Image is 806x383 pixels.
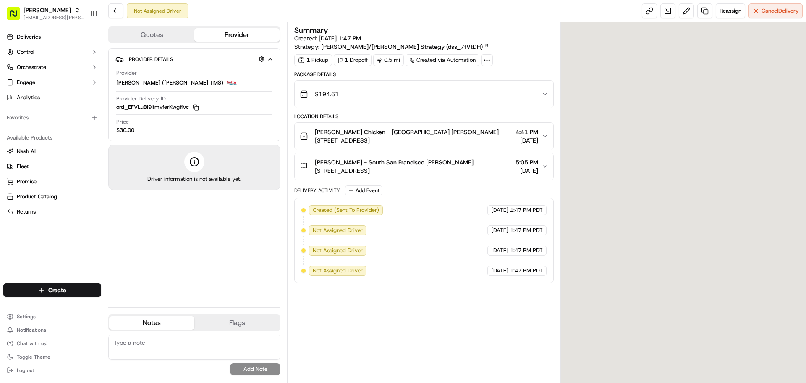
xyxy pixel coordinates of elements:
[3,61,101,74] button: Orchestrate
[315,128,499,136] span: [PERSON_NAME] Chicken - [GEOGRAPHIC_DATA] [PERSON_NAME]
[17,148,36,155] span: Nash AI
[22,54,151,63] input: Got a question? Start typing here...
[313,247,363,254] span: Not Assigned Driver
[8,80,24,95] img: 1736555255976-a54dd68f-1ca7-489b-9aae-adbdc363a1c4
[406,54,479,66] a: Created via Automation
[294,71,553,78] div: Package Details
[748,3,803,18] button: CancelDelivery
[315,90,339,98] span: $194.61
[516,136,538,145] span: [DATE]
[491,247,508,254] span: [DATE]
[294,42,489,51] div: Strategy:
[17,193,57,201] span: Product Catalog
[71,189,78,195] div: 💻
[3,131,101,145] div: Available Products
[3,145,101,158] button: Nash AI
[295,153,553,180] button: [PERSON_NAME] - South San Francisco [PERSON_NAME][STREET_ADDRESS]5:05 PM[DATE]
[17,178,37,185] span: Promise
[194,28,280,42] button: Provider
[8,109,56,116] div: Past conversations
[38,89,115,95] div: We're available if you need us!
[7,163,98,170] a: Fleet
[17,354,50,360] span: Toggle Theme
[3,365,101,376] button: Log out
[294,113,553,120] div: Location Details
[116,69,137,77] span: Provider
[294,34,361,42] span: Created:
[3,175,101,188] button: Promise
[3,338,101,349] button: Chat with us!
[109,28,194,42] button: Quotes
[3,76,101,89] button: Engage
[8,34,153,47] p: Welcome 👋
[129,56,173,63] span: Provider Details
[84,209,102,215] span: Pylon
[17,63,46,71] span: Orchestrate
[3,311,101,322] button: Settings
[7,193,98,201] a: Product Catalog
[24,14,84,21] span: [EMAIL_ADDRESS][PERSON_NAME][DOMAIN_NAME]
[17,163,29,170] span: Fleet
[8,8,25,25] img: Nash
[17,327,46,333] span: Notifications
[315,136,499,145] span: [STREET_ADDRESS]
[3,111,101,124] div: Favorites
[313,227,363,234] span: Not Assigned Driver
[116,79,223,87] span: [PERSON_NAME] ([PERSON_NAME] TMS)
[17,153,24,160] img: 1736555255976-a54dd68f-1ca7-489b-9aae-adbdc363a1c4
[147,175,241,183] span: Driver information is not available yet.
[345,185,382,195] button: Add Event
[143,83,153,93] button: Start new chat
[194,316,280,330] button: Flags
[294,26,328,34] h3: Summary
[3,283,101,297] button: Create
[3,351,101,363] button: Toggle Theme
[313,267,363,275] span: Not Assigned Driver
[491,267,508,275] span: [DATE]
[319,34,361,42] span: [DATE] 1:47 PM
[17,48,34,56] span: Control
[68,185,138,200] a: 💻API Documentation
[24,6,71,14] span: [PERSON_NAME]
[7,208,98,216] a: Returns
[17,340,47,347] span: Chat with us!
[321,42,483,51] span: [PERSON_NAME]/[PERSON_NAME] Strategy (dss_7fVtDH)
[491,206,508,214] span: [DATE]
[294,187,340,194] div: Delivery Activity
[7,178,98,185] a: Promise
[516,166,538,175] span: [DATE]
[17,79,35,86] span: Engage
[510,206,543,214] span: 1:47 PM PDT
[295,81,553,108] button: $194.61
[17,208,36,216] span: Returns
[762,7,799,15] span: Cancel Delivery
[510,267,543,275] span: 1:47 PM PDT
[116,103,199,111] button: ord_EFVLuBi9ifmvferKwgfiVc
[294,54,332,66] div: 1 Pickup
[63,130,66,137] span: •
[510,227,543,234] span: 1:47 PM PDT
[38,80,138,89] div: Start new chat
[3,3,87,24] button: [PERSON_NAME][EMAIL_ADDRESS][PERSON_NAME][DOMAIN_NAME]
[321,42,489,51] a: [PERSON_NAME]/[PERSON_NAME] Strategy (dss_7fVtDH)
[313,206,379,214] span: Created (Sent To Provider)
[115,52,273,66] button: Provider Details
[720,7,741,15] span: Reassign
[491,227,508,234] span: [DATE]
[3,91,101,104] a: Analytics
[3,205,101,219] button: Returns
[3,45,101,59] button: Control
[26,130,61,137] span: Regen Pajulas
[130,108,153,118] button: See all
[48,286,66,294] span: Create
[17,33,41,41] span: Deliveries
[8,145,22,158] img: Angelique Valdez
[17,131,24,137] img: 1736555255976-a54dd68f-1ca7-489b-9aae-adbdc363a1c4
[516,158,538,166] span: 5:05 PM
[17,313,36,320] span: Settings
[227,78,237,88] img: betty.jpg
[516,128,538,136] span: 4:41 PM
[74,153,92,160] span: [DATE]
[510,247,543,254] span: 1:47 PM PDT
[3,30,101,44] a: Deliveries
